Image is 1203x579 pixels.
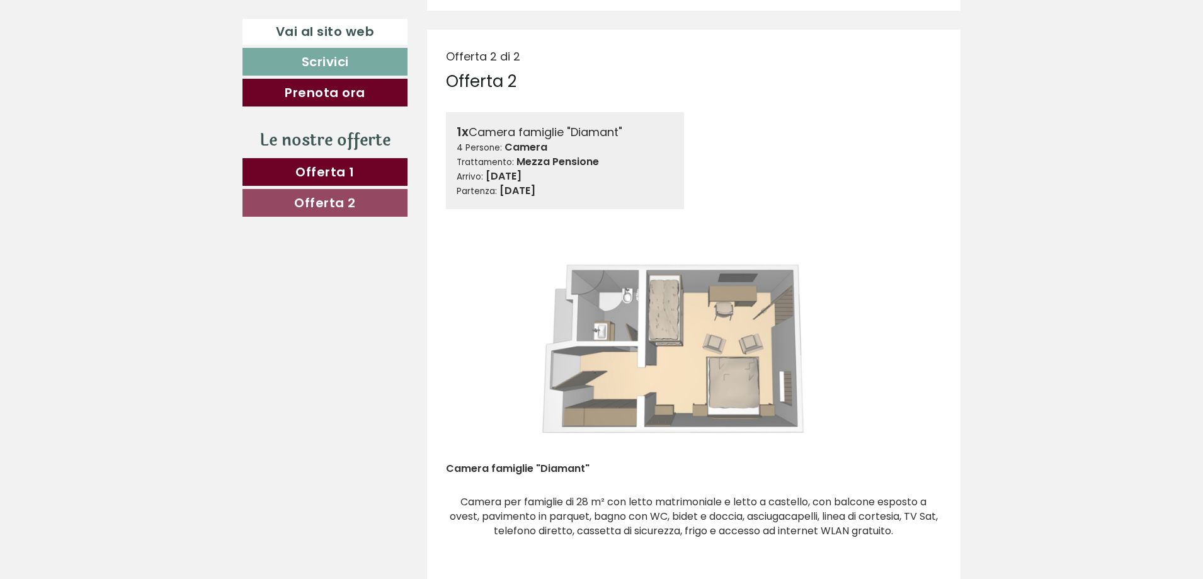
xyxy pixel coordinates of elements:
span: Offerta 1 [295,163,355,181]
b: 1x [457,123,469,140]
span: Offerta 2 di 2 [446,49,520,64]
small: Trattamento: [457,156,514,168]
small: Arrivo: [457,171,483,183]
small: Partenza: [457,185,497,197]
button: Invia [425,326,497,354]
a: Vai al sito web [242,19,408,45]
img: image [446,228,942,476]
div: Offerta 2 [446,70,516,93]
small: 4 Persone: [457,142,502,154]
b: [DATE] [499,183,535,198]
div: Camera famiglie "Diamant" [457,123,674,141]
button: Next [906,336,920,368]
small: 18:29 [19,61,207,70]
b: Mezza Pensione [516,154,599,169]
b: [DATE] [486,169,522,183]
button: Previous [468,336,481,368]
div: Le nostre offerte [242,129,408,152]
p: Camera per famiglie di 28 m² con letto matrimoniale e letto a castello, con balcone esposto a ove... [446,495,942,553]
div: Buon giorno, come possiamo aiutarla? [9,34,214,72]
span: Offerta 2 [294,194,356,212]
div: Hotel Goldene Rose [19,37,207,47]
b: Camera [505,140,547,154]
a: Scrivici [242,48,408,76]
a: Prenota ora [242,79,408,106]
div: Camera famiglie "Diamant" [446,452,608,476]
div: giovedì [220,9,277,31]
